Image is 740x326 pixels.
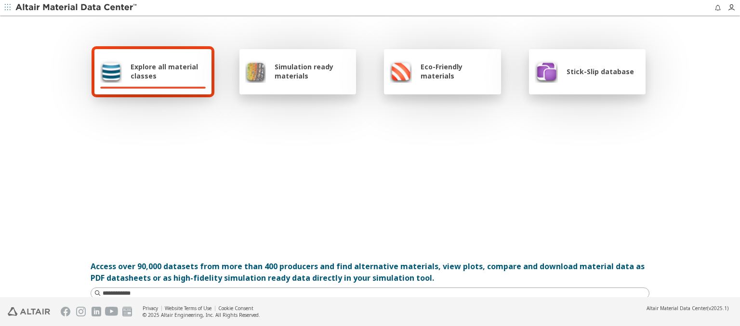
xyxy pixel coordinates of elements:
[535,60,558,83] img: Stick-Slip database
[143,305,158,312] a: Privacy
[143,312,260,318] div: © 2025 Altair Engineering, Inc. All Rights Reserved.
[421,62,495,80] span: Eco-Friendly materials
[15,3,138,13] img: Altair Material Data Center
[165,305,211,312] a: Website Terms of Use
[218,305,253,312] a: Cookie Consent
[647,305,707,312] span: Altair Material Data Center
[100,60,122,83] img: Explore all material classes
[275,62,350,80] span: Simulation ready materials
[390,60,412,83] img: Eco-Friendly materials
[131,62,206,80] span: Explore all material classes
[8,307,50,316] img: Altair Engineering
[647,305,728,312] div: (v2025.1)
[91,261,649,284] div: Access over 90,000 datasets from more than 400 producers and find alternative materials, view plo...
[245,60,266,83] img: Simulation ready materials
[567,67,634,76] span: Stick-Slip database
